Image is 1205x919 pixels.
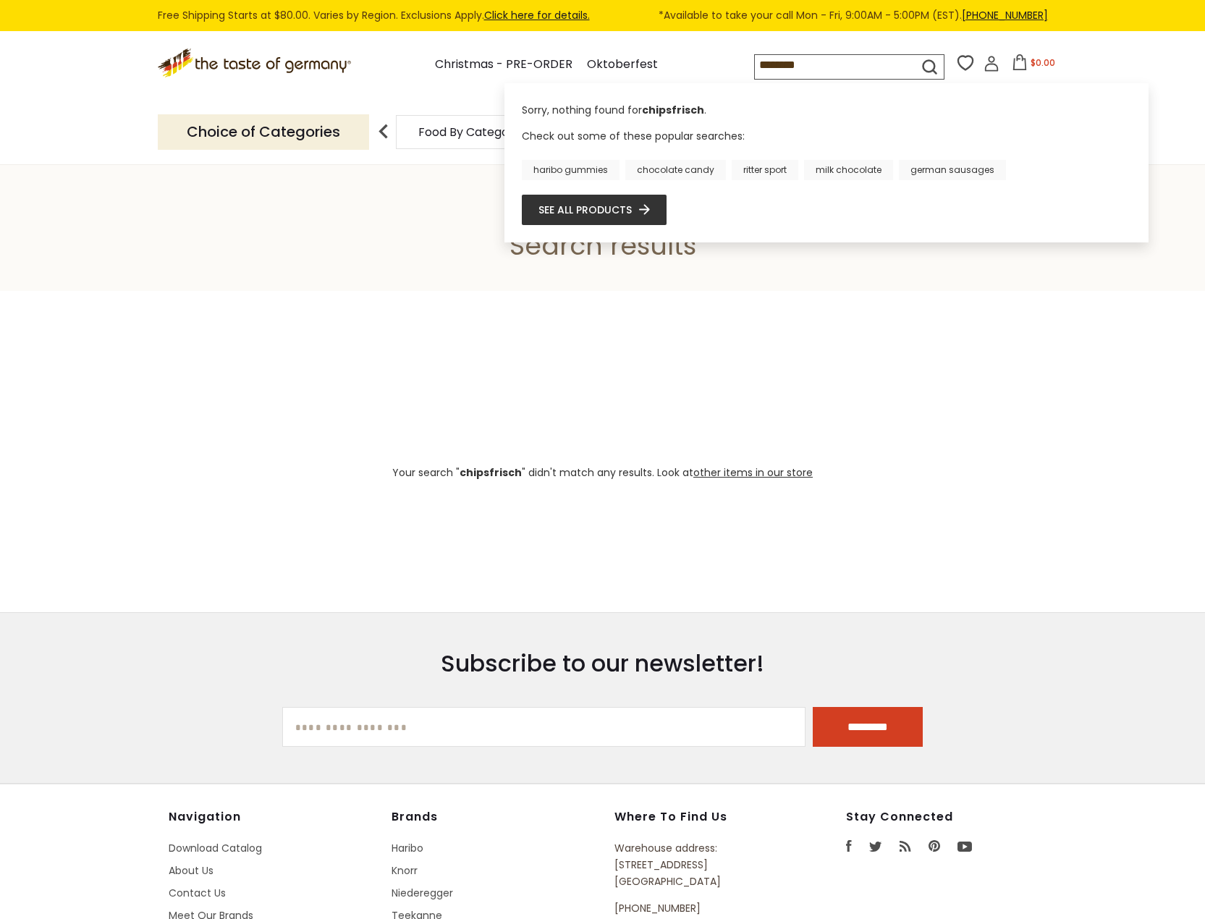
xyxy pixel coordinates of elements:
[435,55,572,75] a: Christmas - PRE-ORDER
[962,8,1048,22] a: [PHONE_NUMBER]
[522,160,620,180] a: haribo gummies
[45,229,1160,262] h1: Search results
[460,465,522,480] b: chipsfrisch
[169,810,377,824] h4: Navigation
[614,810,779,824] h4: Where to find us
[392,810,600,824] h4: Brands
[732,160,798,180] a: ritter sport
[693,465,813,480] a: other items in our store
[642,103,704,117] b: chipsfrisch
[625,160,726,180] a: chocolate candy
[1031,56,1055,69] span: $0.00
[804,160,893,180] a: milk chocolate
[484,8,590,22] a: Click here for details.
[614,840,779,891] p: Warehouse address: [STREET_ADDRESS] [GEOGRAPHIC_DATA]
[392,841,423,855] a: Haribo
[587,55,658,75] a: Oktoberfest
[614,900,779,917] p: [PHONE_NUMBER]
[282,649,923,678] h3: Subscribe to our newsletter!
[418,127,520,137] a: Food By Category
[538,202,650,218] a: See all products
[158,7,1048,24] div: Free Shipping Starts at $80.00. Varies by Region. Exclusions Apply.
[392,465,813,480] span: Your search " " didn't match any results. Look at
[169,886,226,900] a: Contact Us
[392,863,418,878] a: Knorr
[169,863,213,878] a: About Us
[659,7,1048,24] span: *Available to take your call Mon - Fri, 9:00AM - 5:00PM (EST).
[504,83,1149,242] div: Instant Search Results
[522,103,1131,128] div: Sorry, nothing found for .
[899,160,1006,180] a: german sausages
[369,117,398,146] img: previous arrow
[392,886,453,900] a: Niederegger
[1002,54,1064,76] button: $0.00
[522,128,1131,179] div: Check out some of these popular searches:
[169,841,262,855] a: Download Catalog
[158,114,369,150] p: Choice of Categories
[846,810,1037,824] h4: Stay Connected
